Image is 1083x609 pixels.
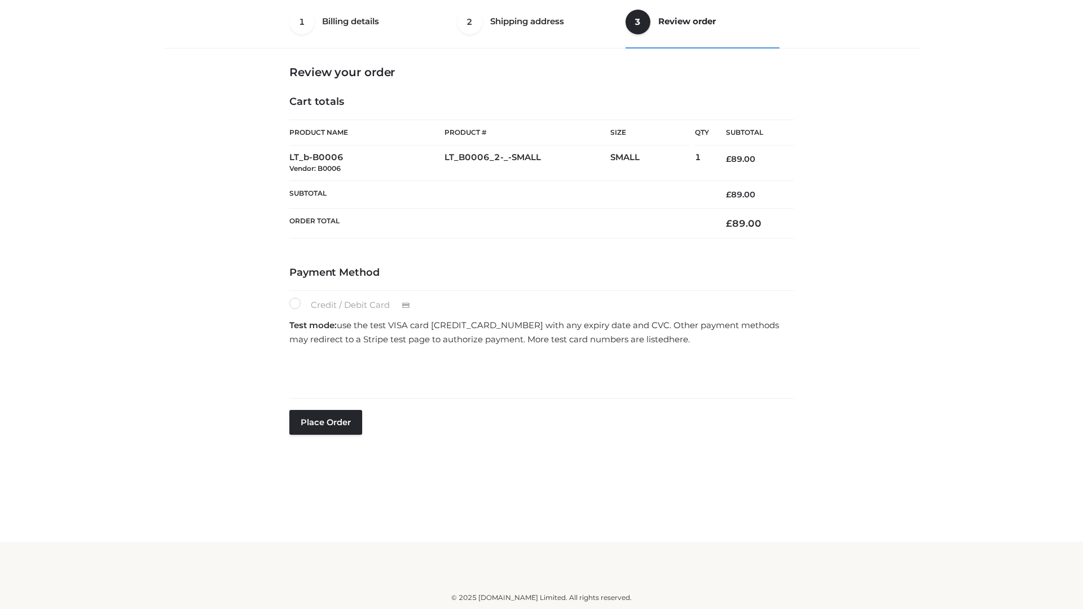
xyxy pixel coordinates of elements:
div: © 2025 [DOMAIN_NAME] Limited. All rights reserved. [168,592,915,603]
h3: Review your order [289,65,794,79]
td: 1 [695,145,709,181]
strong: Test mode: [289,320,337,330]
td: LT_B0006_2-_-SMALL [444,145,610,181]
p: use the test VISA card [CREDIT_CARD_NUMBER] with any expiry date and CVC. Other payment methods m... [289,318,794,347]
td: LT_b-B0006 [289,145,444,181]
h4: Payment Method [289,267,794,279]
h4: Cart totals [289,96,794,108]
bdi: 89.00 [726,154,755,164]
th: Order Total [289,209,709,239]
iframe: Secure payment input frame [287,350,791,391]
button: Place order [289,410,362,435]
th: Size [610,120,689,145]
span: £ [726,154,731,164]
td: SMALL [610,145,695,181]
th: Product # [444,120,610,145]
a: here [669,334,688,345]
span: £ [726,218,732,229]
th: Qty [695,120,709,145]
bdi: 89.00 [726,189,755,200]
th: Product Name [289,120,444,145]
th: Subtotal [709,120,794,145]
th: Subtotal [289,180,709,208]
small: Vendor: B0006 [289,164,341,173]
img: Credit / Debit Card [395,299,416,312]
bdi: 89.00 [726,218,761,229]
label: Credit / Debit Card [289,298,422,312]
span: £ [726,189,731,200]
